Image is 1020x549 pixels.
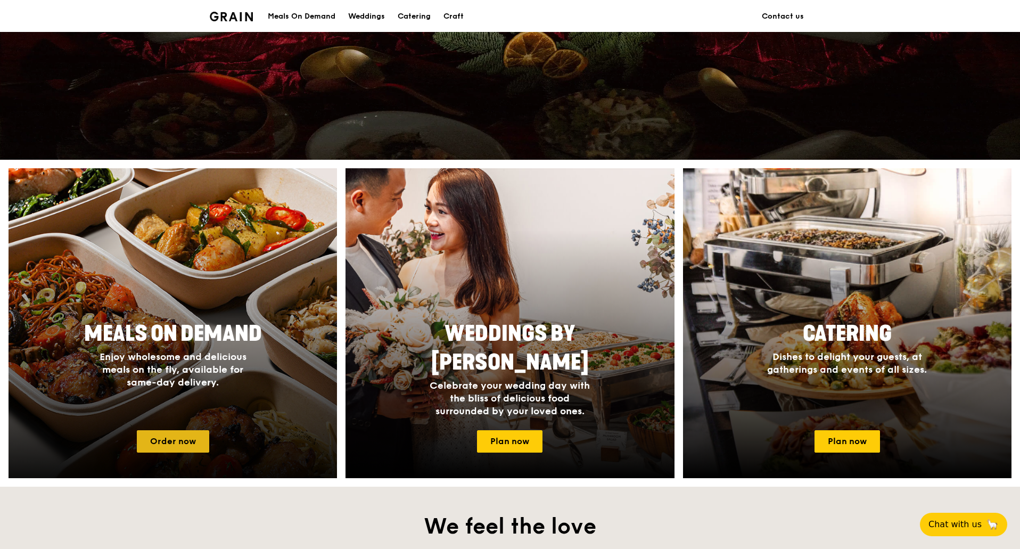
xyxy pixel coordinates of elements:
[920,513,1007,536] button: Chat with us🦙
[100,351,246,388] span: Enjoy wholesome and delicious meals on the fly, available for same-day delivery.
[391,1,437,32] a: Catering
[346,168,674,478] a: Weddings by [PERSON_NAME]Celebrate your wedding day with the bliss of delicious food surrounded b...
[755,1,810,32] a: Contact us
[210,12,253,21] img: Grain
[928,518,982,531] span: Chat with us
[443,1,464,32] div: Craft
[477,430,542,453] a: Plan now
[986,518,999,531] span: 🦙
[268,1,335,32] div: Meals On Demand
[84,321,262,347] span: Meals On Demand
[137,430,209,453] a: Order now
[9,168,337,478] a: Meals On DemandEnjoy wholesome and delicious meals on the fly, available for same-day delivery.Or...
[437,1,470,32] a: Craft
[342,1,391,32] a: Weddings
[346,168,674,478] img: weddings-card.4f3003b8.jpg
[348,1,385,32] div: Weddings
[683,168,1011,478] a: CateringDishes to delight your guests, at gatherings and events of all sizes.Plan now
[815,430,880,453] a: Plan now
[430,380,590,417] span: Celebrate your wedding day with the bliss of delicious food surrounded by your loved ones.
[767,351,927,375] span: Dishes to delight your guests, at gatherings and events of all sizes.
[398,1,431,32] div: Catering
[431,321,589,375] span: Weddings by [PERSON_NAME]
[803,321,892,347] span: Catering
[683,168,1011,478] img: catering-card.e1cfaf3e.jpg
